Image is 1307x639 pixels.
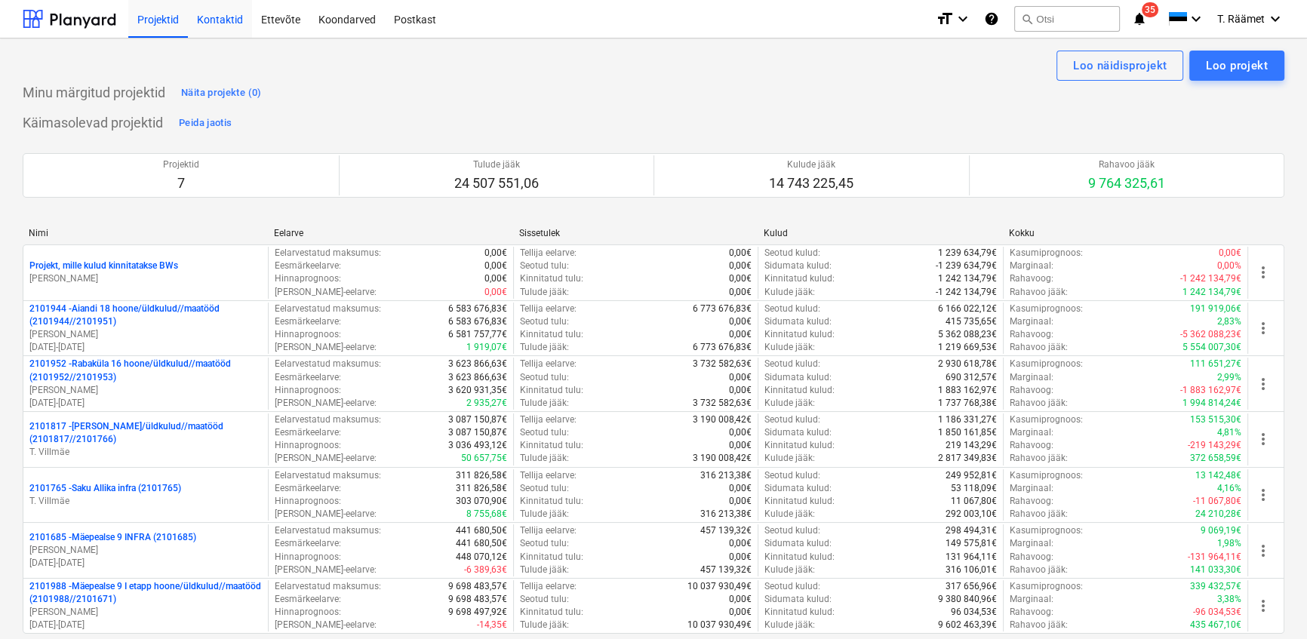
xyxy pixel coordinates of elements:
[275,495,341,508] p: Hinnaprognoos :
[938,619,997,631] p: 9 602 463,39€
[729,537,752,550] p: 0,00€
[764,619,815,631] p: Kulude jääk :
[1010,303,1083,315] p: Kasumiprognoos :
[1217,260,1241,272] p: 0,00%
[693,341,752,354] p: 6 773 676,83€
[938,397,997,410] p: 1 737 768,38€
[29,557,262,570] p: [DATE] - [DATE]
[764,452,815,465] p: Kulude jääk :
[275,397,377,410] p: [PERSON_NAME]-eelarve :
[520,397,569,410] p: Tulude jääk :
[1190,303,1241,315] p: 191 919,06€
[764,482,832,495] p: Sidumata kulud :
[520,328,583,341] p: Kinnitatud tulu :
[520,371,569,384] p: Seotud tulu :
[29,358,262,410] div: 2101952 -Rabaküla 16 hoone/üldkulud//maatööd (2101952//2101953)[PERSON_NAME][DATE]-[DATE]
[1266,10,1284,28] i: keyboard_arrow_down
[275,260,341,272] p: Eesmärkeelarve :
[520,495,583,508] p: Kinnitatud tulu :
[448,439,507,452] p: 3 036 493,12€
[448,426,507,439] p: 3 087 150,87€
[23,114,163,132] p: Käimasolevad projektid
[275,619,377,631] p: [PERSON_NAME]-eelarve :
[1254,263,1272,281] span: more_vert
[1201,524,1241,537] p: 9 069,19€
[520,619,569,631] p: Tulude jääk :
[520,564,569,576] p: Tulude jääk :
[938,272,997,285] p: 1 242 134,79€
[29,420,262,459] div: 2101817 -[PERSON_NAME]/üldkulud//maatööd (2101817//2101766)T. Villmäe
[1056,51,1183,81] button: Loo näidisprojekt
[764,524,820,537] p: Seotud kulud :
[984,10,999,28] i: Abikeskus
[520,606,583,619] p: Kinnitatud tulu :
[29,606,262,619] p: [PERSON_NAME]
[764,272,835,285] p: Kinnitatud kulud :
[764,315,832,328] p: Sidumata kulud :
[700,564,752,576] p: 457 139,32€
[729,426,752,439] p: 0,00€
[448,315,507,328] p: 6 583 676,83€
[693,452,752,465] p: 3 190 008,42€
[275,551,341,564] p: Hinnaprognoos :
[1190,413,1241,426] p: 153 515,30€
[1217,13,1265,25] span: T. Räämet
[1187,10,1205,28] i: keyboard_arrow_down
[1195,469,1241,482] p: 13 142,48€
[1010,551,1053,564] p: Rahavoog :
[275,413,381,426] p: Eelarvestatud maksumus :
[275,537,341,550] p: Eesmärkeelarve :
[29,303,262,355] div: 2101944 -Aiandi 18 hoone/üldkulud//maatööd (2101944//2101951)[PERSON_NAME][DATE]-[DATE]
[764,260,832,272] p: Sidumata kulud :
[1010,260,1053,272] p: Marginaal :
[1010,413,1083,426] p: Kasumiprognoos :
[520,524,577,537] p: Tellija eelarve :
[1010,384,1053,397] p: Rahavoog :
[448,580,507,593] p: 9 698 483,57€
[1010,247,1083,260] p: Kasumiprognoos :
[29,384,262,397] p: [PERSON_NAME]
[1010,495,1053,508] p: Rahavoog :
[1073,56,1167,75] div: Loo näidisprojekt
[29,397,262,410] p: [DATE] - [DATE]
[1254,319,1272,337] span: more_vert
[1010,482,1053,495] p: Marginaal :
[520,358,577,370] p: Tellija eelarve :
[936,10,954,28] i: format_size
[764,564,815,576] p: Kulude jääk :
[1188,439,1241,452] p: -219 143,29€
[275,580,381,593] p: Eelarvestatud maksumus :
[1254,486,1272,504] span: more_vert
[729,495,752,508] p: 0,00€
[275,328,341,341] p: Hinnaprognoos :
[1182,397,1241,410] p: 1 994 814,24€
[448,371,507,384] p: 3 623 866,63€
[464,564,507,576] p: -6 389,63€
[729,272,752,285] p: 0,00€
[456,537,507,550] p: 441 680,50€
[1182,341,1241,354] p: 5 554 007,30€
[1010,426,1053,439] p: Marginaal :
[275,286,377,299] p: [PERSON_NAME]-eelarve :
[764,495,835,508] p: Kinnitatud kulud :
[275,384,341,397] p: Hinnaprognoos :
[181,84,262,102] div: Näita projekte (0)
[729,247,752,260] p: 0,00€
[275,371,341,384] p: Eesmärkeelarve :
[946,439,997,452] p: 219 143,29€
[1010,452,1068,465] p: Rahavoo jääk :
[764,358,820,370] p: Seotud kulud :
[275,606,341,619] p: Hinnaprognoos :
[1010,606,1053,619] p: Rahavoog :
[448,606,507,619] p: 9 698 497,92€
[938,384,997,397] p: 1 883 162,97€
[520,247,577,260] p: Tellija eelarve :
[1010,580,1083,593] p: Kasumiprognoos :
[1182,286,1241,299] p: 1 242 134,79€
[520,537,569,550] p: Seotud tulu :
[1010,508,1068,521] p: Rahavoo jääk :
[448,358,507,370] p: 3 623 866,63€
[275,564,377,576] p: [PERSON_NAME]-eelarve :
[764,303,820,315] p: Seotud kulud :
[951,495,997,508] p: 11 067,80€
